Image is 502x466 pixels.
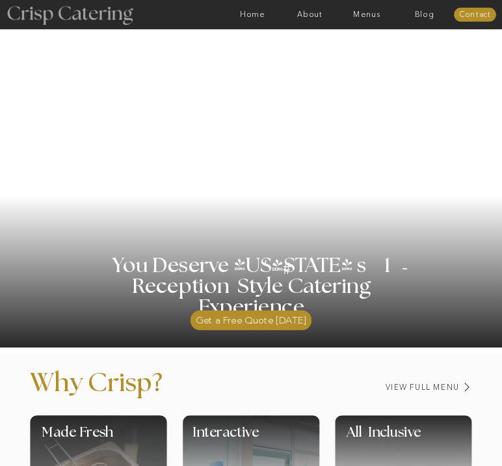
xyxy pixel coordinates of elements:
[264,260,311,284] h3: #
[454,11,496,20] a: Contact
[249,256,284,277] h3: '
[327,383,460,391] a: View Full Menu
[191,306,312,330] a: Get a Free Quote [DATE]
[396,10,453,19] a: Blog
[347,426,497,450] h1: All Inclusive
[281,10,338,19] a: About
[386,246,410,294] h3: '
[224,10,281,19] a: Home
[42,426,196,450] h1: Made Fresh
[192,426,371,450] h1: Interactive
[338,10,395,19] a: Menus
[30,370,255,409] p: Why Crisp?
[83,255,419,318] h1: You Deserve [US_STATE] s 1 Reception Style Catering Experience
